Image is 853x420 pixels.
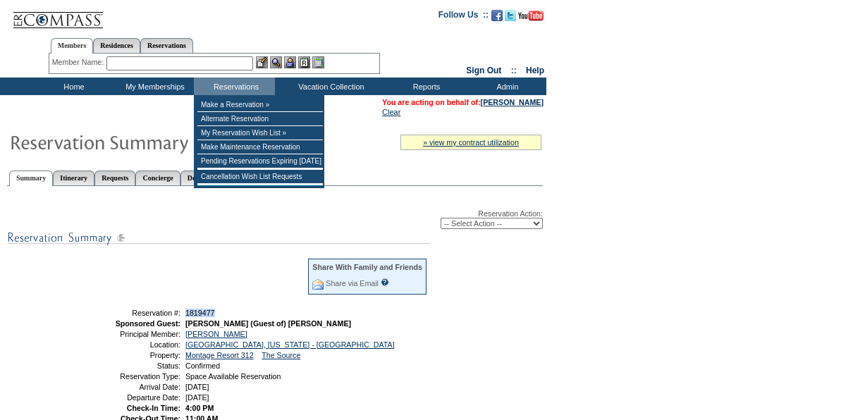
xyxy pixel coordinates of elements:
[51,38,94,54] a: Members
[326,279,379,288] a: Share via Email
[9,171,53,186] a: Summary
[511,66,517,75] span: ::
[197,126,323,140] td: My Reservation Wish List »
[505,14,516,23] a: Follow us on Twitter
[185,372,281,381] span: Space Available Reservation
[80,362,180,370] td: Status:
[140,38,193,53] a: Reservations
[32,78,113,95] td: Home
[197,112,323,126] td: Alternate Reservation
[518,11,544,21] img: Subscribe to our YouTube Channel
[93,38,140,53] a: Residences
[275,78,384,95] td: Vacation Collection
[127,404,180,412] strong: Check-In Time:
[491,14,503,23] a: Become our fan on Facebook
[298,56,310,68] img: Reservations
[382,98,544,106] span: You are acting on behalf of:
[185,351,254,359] a: Montage Resort 312
[135,171,180,185] a: Concierge
[505,10,516,21] img: Follow us on Twitter
[185,393,209,402] span: [DATE]
[185,383,209,391] span: [DATE]
[80,340,180,349] td: Location:
[256,56,268,68] img: b_edit.gif
[438,8,489,25] td: Follow Us ::
[518,14,544,23] a: Subscribe to our YouTube Channel
[185,362,220,370] span: Confirmed
[382,108,400,116] a: Clear
[94,171,135,185] a: Requests
[284,56,296,68] img: Impersonate
[384,78,465,95] td: Reports
[185,404,214,412] span: 4:00 PM
[270,56,282,68] img: View
[197,98,323,112] td: Make a Reservation »
[465,78,546,95] td: Admin
[80,330,180,338] td: Principal Member:
[7,229,430,247] img: subTtlResSummary.gif
[9,128,291,156] img: Reservaton Summary
[185,319,351,328] span: [PERSON_NAME] (Guest of) [PERSON_NAME]
[80,383,180,391] td: Arrival Date:
[185,309,215,317] span: 1819477
[53,171,94,185] a: Itinerary
[194,78,275,95] td: Reservations
[423,138,519,147] a: » view my contract utilization
[185,330,247,338] a: [PERSON_NAME]
[381,278,389,286] input: What is this?
[180,171,213,185] a: Detail
[116,319,180,328] strong: Sponsored Guest:
[52,56,106,68] div: Member Name:
[80,351,180,359] td: Property:
[481,98,544,106] a: [PERSON_NAME]
[312,263,422,271] div: Share With Family and Friends
[197,154,323,168] td: Pending Reservations Expiring [DATE]
[466,66,501,75] a: Sign Out
[526,66,544,75] a: Help
[80,309,180,317] td: Reservation #:
[113,78,194,95] td: My Memberships
[491,10,503,21] img: Become our fan on Facebook
[7,209,543,229] div: Reservation Action:
[197,140,323,154] td: Make Maintenance Reservation
[80,372,180,381] td: Reservation Type:
[80,393,180,402] td: Departure Date:
[197,170,323,184] td: Cancellation Wish List Requests
[185,340,395,349] a: [GEOGRAPHIC_DATA], [US_STATE] - [GEOGRAPHIC_DATA]
[312,56,324,68] img: b_calculator.gif
[262,351,300,359] a: The Source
